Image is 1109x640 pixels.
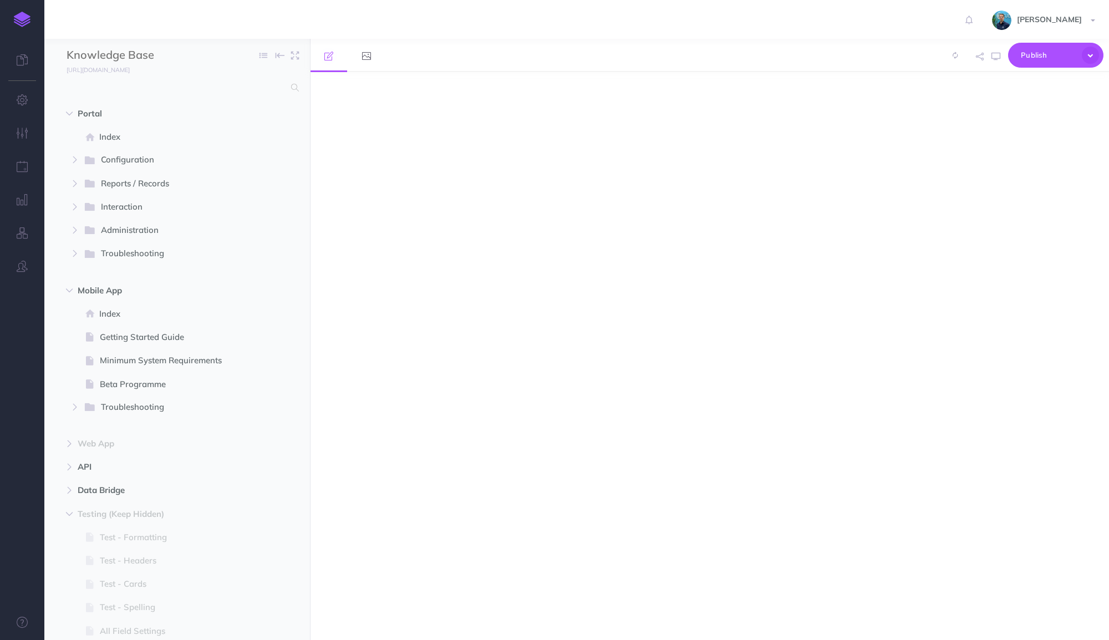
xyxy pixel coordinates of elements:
input: Search [67,78,284,98]
span: Interaction [101,200,227,215]
span: Troubleshooting [101,400,227,415]
span: Getting Started Guide [100,331,243,344]
span: Reports / Records [101,177,227,191]
span: Web App [78,437,230,450]
span: Portal [78,107,230,120]
span: Troubleshooting [101,247,227,261]
span: Index [99,307,243,321]
img: logo-mark.svg [14,12,30,27]
input: Documentation Name [67,47,197,64]
span: Test - Headers [100,554,243,567]
span: Test - Formatting [100,531,243,544]
span: Administration [101,224,227,238]
span: Index [99,130,243,144]
img: 7a05d0099e4b0ca8a59ceac40a1918d2.jpg [992,11,1011,30]
small: [URL][DOMAIN_NAME] [67,66,130,74]
span: Configuration [101,153,227,167]
span: Test - Spelling [100,601,243,614]
button: Publish [1008,43,1103,68]
span: Test - Cards [100,577,243,591]
span: Minimum System Requirements [100,354,243,367]
span: Testing (Keep Hidden) [78,507,230,521]
a: [URL][DOMAIN_NAME] [44,64,141,75]
span: Data Bridge [78,484,230,497]
span: Beta Programme [100,378,243,391]
span: Publish [1021,47,1076,64]
span: [PERSON_NAME] [1011,14,1087,24]
span: All Field Settings [100,624,243,638]
span: Mobile App [78,284,230,297]
span: API [78,460,230,474]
